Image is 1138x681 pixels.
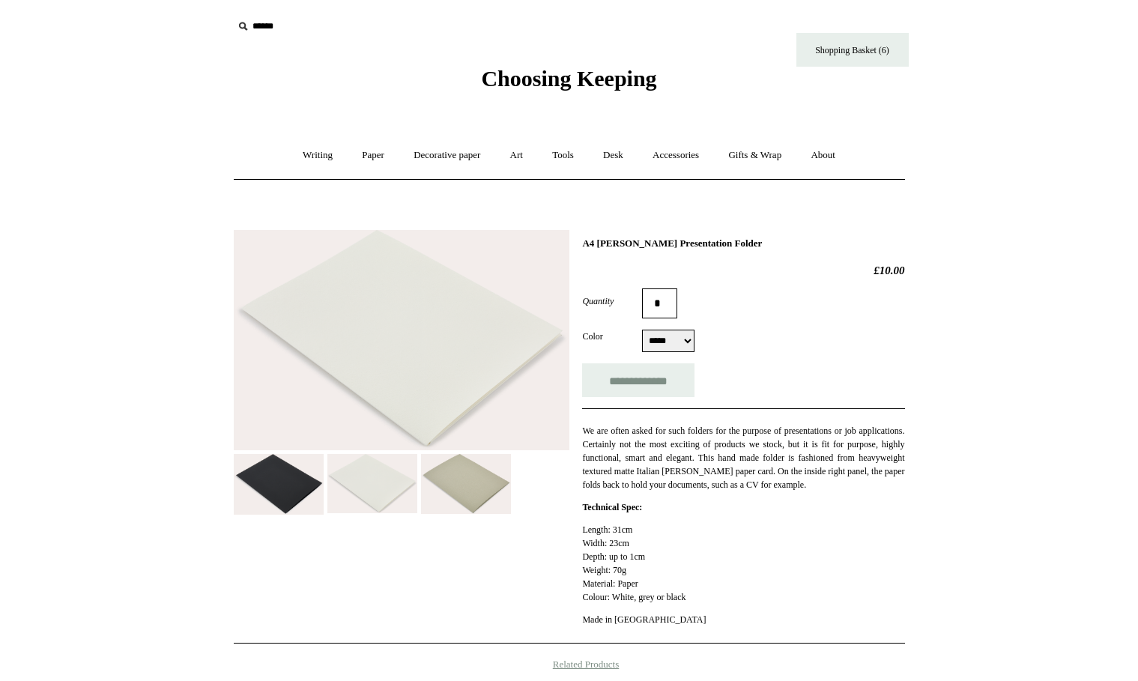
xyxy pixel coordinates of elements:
a: Accessories [639,136,712,175]
a: Art [497,136,536,175]
a: Decorative paper [400,136,494,175]
a: Tools [539,136,587,175]
a: Writing [289,136,346,175]
h1: A4 [PERSON_NAME] Presentation Folder [582,237,904,249]
strong: Technical Spec: [582,502,642,512]
span: Choosing Keeping [481,66,656,91]
img: A4 Fabriano Murillo Presentation Folder [327,518,417,607]
p: We are often asked for such folders for the purpose of presentations or job applications. Certain... [582,424,904,491]
a: Choosing Keeping [481,78,656,88]
p: Made in [GEOGRAPHIC_DATA] [582,613,904,626]
a: Paper [348,136,398,175]
a: Shopping Basket (6) [796,33,909,67]
p: Length: 31cm Width: 23cm Depth: up to 1cm Weight: 70g Material: Paper Colour: White, grey or black [582,523,904,604]
label: Color [582,330,642,343]
h2: £10.00 [582,264,904,277]
a: About [797,136,849,175]
h4: Related Products [195,659,944,671]
img: A4 Fabriano Murillo Presentation Folder [234,454,324,515]
a: Desk [590,136,637,175]
a: Gifts & Wrap [715,136,795,175]
img: A4 Fabriano Murillo Presentation Folder [421,454,511,514]
img: A4 Fabriano Murillo Presentation Folder [234,230,569,451]
label: Quantity [582,294,642,308]
img: A4 Fabriano Murillo Presentation Folder [327,454,417,513]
